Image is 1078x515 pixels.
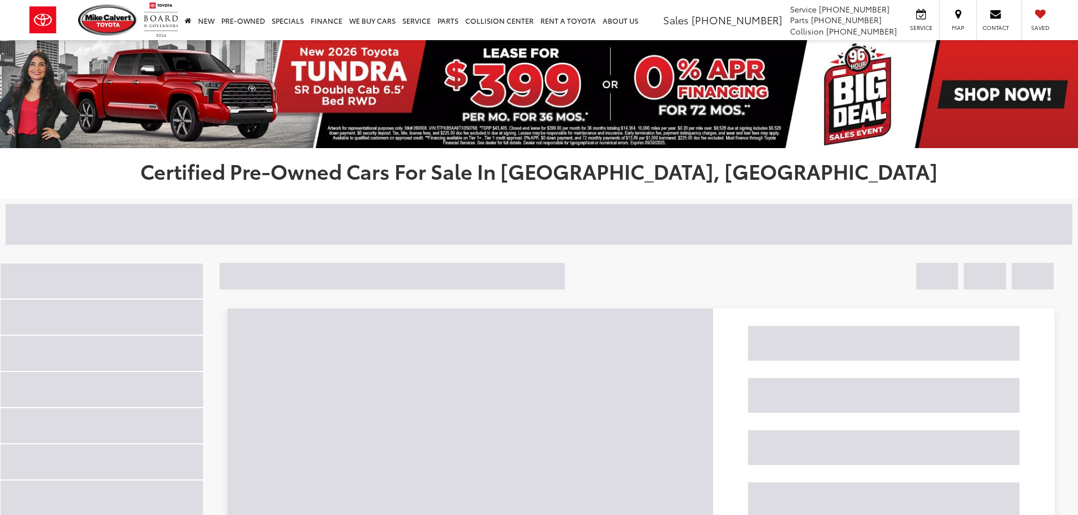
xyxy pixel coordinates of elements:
span: [PHONE_NUMBER] [692,12,782,27]
span: Service [790,3,817,15]
span: Sales [663,12,689,27]
span: Collision [790,25,824,37]
span: Saved [1028,24,1053,32]
span: [PHONE_NUMBER] [819,3,890,15]
span: Contact [982,24,1009,32]
span: Service [908,24,934,32]
span: [PHONE_NUMBER] [811,14,882,25]
span: Map [946,24,970,32]
img: Mike Calvert Toyota [78,5,138,36]
span: Parts [790,14,809,25]
span: [PHONE_NUMBER] [826,25,897,37]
